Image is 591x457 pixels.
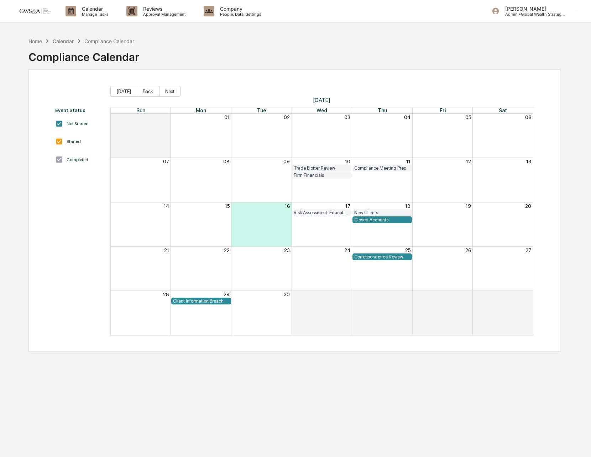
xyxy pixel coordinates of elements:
div: Month View [110,107,533,335]
button: 18 [405,203,410,209]
button: [DATE] [110,86,137,97]
button: 01 [345,292,350,297]
button: 04 [525,292,531,297]
button: 12 [466,159,471,164]
p: Approval Management [137,12,189,17]
button: 02 [404,292,410,297]
div: Event Status [55,107,103,113]
span: [DATE] [110,97,533,103]
button: 06 [525,114,531,120]
div: Firm Financials [294,173,350,178]
button: Back [137,86,159,97]
button: 17 [345,203,350,209]
button: 11 [406,159,410,164]
div: Compliance Calendar [84,38,134,44]
button: 21 [164,247,169,253]
button: 27 [525,247,531,253]
button: 22 [224,247,230,253]
button: 03 [465,292,471,297]
div: Closed Accounts [354,217,410,222]
div: New Clients [354,210,410,215]
button: 02 [284,114,290,120]
span: Mon [196,107,206,113]
button: 03 [344,114,350,120]
span: Sat [499,107,507,113]
div: Not Started [67,121,89,126]
p: Company [214,6,265,12]
button: 19 [466,203,471,209]
span: Tue [257,107,266,113]
div: Compliance Calendar [28,45,139,63]
button: 04 [404,114,410,120]
div: Calendar [53,38,74,44]
p: Admin • Global Wealth Strategies Associates [500,12,566,17]
button: 15 [225,203,230,209]
button: 09 [283,159,290,164]
button: 25 [405,247,410,253]
button: Next [159,86,181,97]
div: Home [28,38,42,44]
button: 28 [163,292,169,297]
p: People, Data, Settings [214,12,265,17]
button: 30 [284,292,290,297]
span: Fri [440,107,446,113]
button: 01 [224,114,230,120]
div: Correspondence Review [354,254,410,260]
button: 05 [465,114,471,120]
p: [PERSON_NAME] [500,6,566,12]
button: 20 [525,203,531,209]
button: 24 [344,247,350,253]
iframe: Open customer support [568,433,587,453]
div: Compliance Meeting Prep [354,165,410,171]
p: Calendar [76,6,112,12]
span: Sun [136,107,145,113]
button: 31 [164,114,169,120]
span: Wed [317,107,327,113]
div: Completed [67,157,88,162]
div: Started [67,139,81,144]
img: logo [17,7,51,14]
span: Thu [378,107,387,113]
button: 29 [224,292,230,297]
div: Client Information Breach [173,298,229,304]
button: 07 [163,159,169,164]
div: Risk Assessment: Education and Training [294,210,350,215]
div: Trade Blotter Review [294,165,350,171]
button: 08 [223,159,230,164]
button: 23 [284,247,290,253]
button: 26 [465,247,471,253]
button: 14 [164,203,169,209]
button: 10 [345,159,350,164]
button: 16 [285,203,290,209]
button: 13 [526,159,531,164]
p: Manage Tasks [76,12,112,17]
p: Reviews [137,6,189,12]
